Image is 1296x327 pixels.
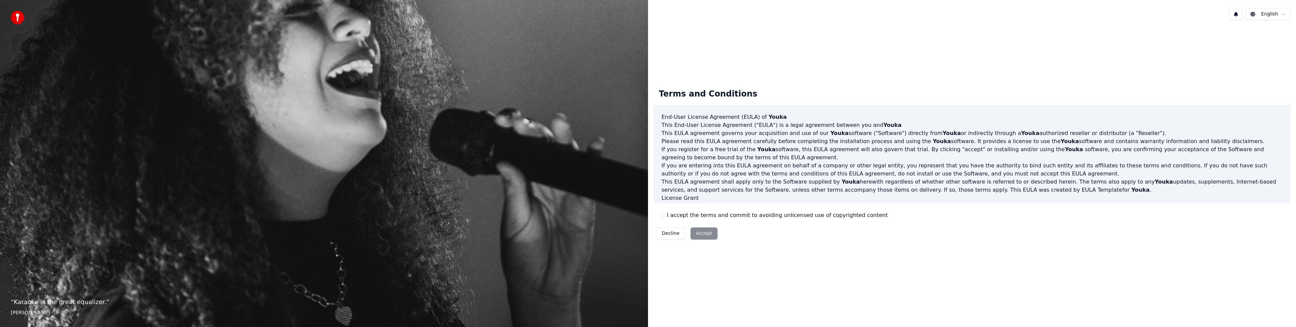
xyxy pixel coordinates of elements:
[883,122,901,128] span: Youka
[943,130,961,136] span: Youka
[661,129,1282,137] p: This EULA agreement governs your acquisition and use of our software ("Software") directly from o...
[656,227,685,240] button: Decline
[11,309,637,316] footer: [PERSON_NAME]
[661,202,1282,210] p: hereby grants you a personal, non-transferable, non-exclusive licence to use the software on your...
[830,130,848,136] span: Youka
[900,203,918,209] span: Youka
[768,114,787,120] span: Youka
[653,83,763,105] div: Terms and Conditions
[667,211,888,219] label: I accept the terms and commit to avoiding unlicensed use of copyrighted content
[757,146,776,153] span: Youka
[11,297,637,307] p: “ Karaoke is the great equalizer. ”
[842,179,860,185] span: Youka
[661,194,1282,202] h3: License Grant
[1061,138,1079,144] span: Youka
[661,203,680,209] span: Youka
[933,138,951,144] span: Youka
[1082,187,1122,193] a: EULA Template
[1155,179,1173,185] span: Youka
[1021,130,1039,136] span: Youka
[661,178,1282,194] p: This EULA agreement shall apply only to the Software supplied by herewith regardless of whether o...
[1065,146,1083,153] span: Youka
[661,137,1282,145] p: Please read this EULA agreement carefully before completing the installation process and using th...
[661,113,1282,121] h3: End-User License Agreement (EULA) of
[11,11,24,24] img: youka
[661,145,1282,162] p: If you register for a free trial of the software, this EULA agreement will also govern that trial...
[1131,187,1150,193] span: Youka
[661,121,1282,129] p: This End-User License Agreement ("EULA") is a legal agreement between you and
[661,162,1282,178] p: If you are entering into this EULA agreement on behalf of a company or other legal entity, you re...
